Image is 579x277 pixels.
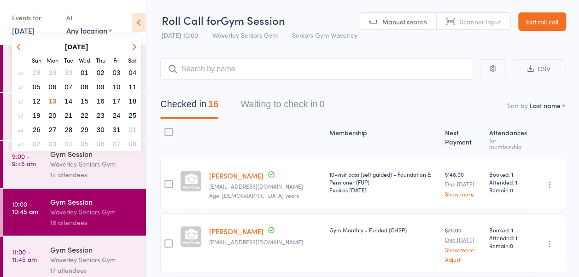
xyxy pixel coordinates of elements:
[129,97,136,105] span: 18
[510,186,513,194] span: 0
[3,189,146,236] a: 10:00 -10:45 amGym SessionWaverley Seniors Gym16 attendees
[29,138,44,150] button: 02
[18,69,23,76] em: 40
[382,17,427,26] span: Manual search
[129,83,136,91] span: 11
[113,140,121,148] span: 07
[125,95,140,107] button: 18
[208,99,218,109] div: 16
[110,66,124,79] button: 03
[240,94,324,119] button: Waiting to check in0
[445,247,482,253] a: Show more
[77,123,92,136] button: 29
[445,170,482,197] div: $148.00
[489,242,528,249] span: Remain:
[460,17,501,26] span: Scanner input
[97,111,105,119] span: 23
[46,123,60,136] button: 27
[507,101,528,110] label: Sort by
[97,126,105,133] span: 30
[485,123,532,154] div: Atten­dances
[3,141,146,188] a: 9:00 -9:45 amGym SessionWaverley Seniors Gym14 attendees
[97,140,105,148] span: 06
[49,126,57,133] span: 27
[46,66,60,79] button: 29
[29,109,44,121] button: 19
[32,56,41,64] small: Sunday
[46,81,60,93] button: 06
[94,95,108,107] button: 16
[64,140,72,148] span: 04
[125,138,140,150] button: 08
[65,43,88,51] strong: [DATE]
[326,123,441,154] div: Membership
[50,217,138,228] div: 16 attendees
[33,140,41,148] span: 02
[209,226,263,236] a: [PERSON_NAME]
[12,200,38,215] time: 10:00 - 10:45 am
[33,97,41,105] span: 12
[319,99,324,109] div: 0
[12,152,36,167] time: 9:00 - 9:45 am
[33,83,41,91] span: 05
[445,181,482,187] small: Due [DATE]
[61,138,76,150] button: 04
[64,83,72,91] span: 07
[61,123,76,136] button: 28
[33,126,41,133] span: 26
[489,137,528,149] div: for membership
[77,138,92,150] button: 05
[3,45,146,92] a: 7:00 -7:45 amGym SessionWaverley Seniors Gym16 attendees
[49,111,57,119] span: 20
[18,126,23,133] em: 44
[94,109,108,121] button: 23
[81,83,88,91] span: 08
[97,69,105,76] span: 02
[221,12,285,28] span: Gym Session
[61,81,76,93] button: 07
[96,56,105,64] small: Thursday
[18,112,23,119] em: 43
[46,109,60,121] button: 20
[50,254,138,265] div: Waverley Seniors Gym
[77,81,92,93] button: 08
[209,191,299,199] span: Age: [DEMOGRAPHIC_DATA] years
[94,66,108,79] button: 02
[66,10,112,25] div: At
[113,126,121,133] span: 31
[50,265,138,276] div: 17 attendees
[64,126,72,133] span: 28
[46,95,60,107] button: 13
[445,237,482,243] small: Due [DATE]
[110,81,124,93] button: 10
[97,83,105,91] span: 09
[212,30,278,40] span: Waverley Seniors Gym
[33,111,41,119] span: 19
[12,248,37,263] time: 11:00 - 11:45 am
[113,111,121,119] span: 24
[445,191,482,197] a: Show more
[445,226,482,262] div: $70.00
[50,159,138,169] div: Waverley Seniors Gym
[510,242,513,249] span: 0
[49,69,57,76] span: 29
[518,12,566,31] a: Exit roll call
[12,10,57,25] div: Events for
[129,126,136,133] span: 01
[129,111,136,119] span: 25
[50,207,138,217] div: Waverley Seniors Gym
[77,109,92,121] button: 22
[110,109,124,121] button: 24
[97,97,105,105] span: 16
[29,95,44,107] button: 12
[33,69,41,76] span: 28
[18,83,23,91] em: 41
[3,93,146,140] a: 8:00 -8:45 amGym SessionWaverley Seniors Gym16 attendees
[160,58,473,80] input: Search by name
[489,226,528,234] span: Booked: 1
[125,66,140,79] button: 04
[129,69,136,76] span: 04
[81,126,88,133] span: 29
[77,95,92,107] button: 15
[66,25,112,35] div: Any location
